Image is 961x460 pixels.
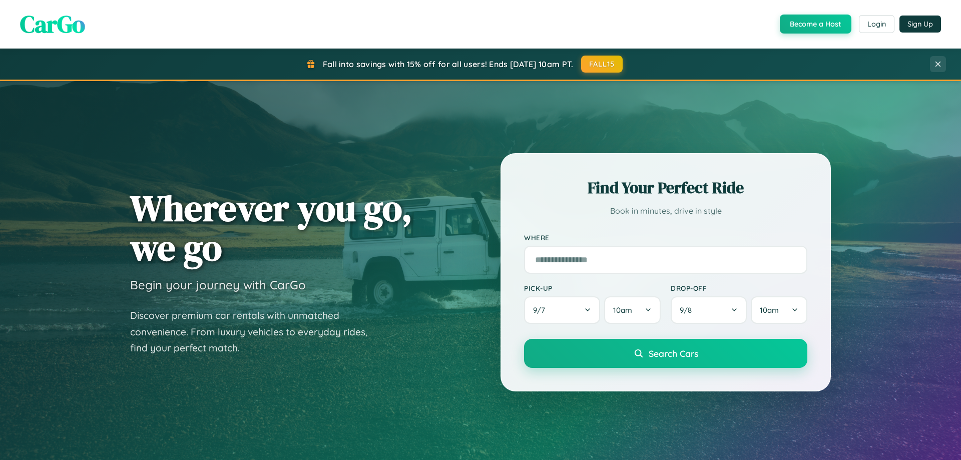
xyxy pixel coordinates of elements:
[524,339,807,368] button: Search Cars
[859,15,894,33] button: Login
[533,305,550,315] span: 9 / 7
[524,296,600,324] button: 9/7
[20,8,85,41] span: CarGo
[613,305,632,315] span: 10am
[130,188,412,267] h1: Wherever you go, we go
[130,307,380,356] p: Discover premium car rentals with unmatched convenience. From luxury vehicles to everyday rides, ...
[524,177,807,199] h2: Find Your Perfect Ride
[524,204,807,218] p: Book in minutes, drive in style
[751,296,807,324] button: 10am
[899,16,941,33] button: Sign Up
[581,56,623,73] button: FALL15
[130,277,306,292] h3: Begin your journey with CarGo
[671,284,807,292] label: Drop-off
[680,305,697,315] span: 9 / 8
[649,348,698,359] span: Search Cars
[780,15,851,34] button: Become a Host
[524,233,807,242] label: Where
[760,305,779,315] span: 10am
[323,59,574,69] span: Fall into savings with 15% off for all users! Ends [DATE] 10am PT.
[524,284,661,292] label: Pick-up
[671,296,747,324] button: 9/8
[604,296,661,324] button: 10am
